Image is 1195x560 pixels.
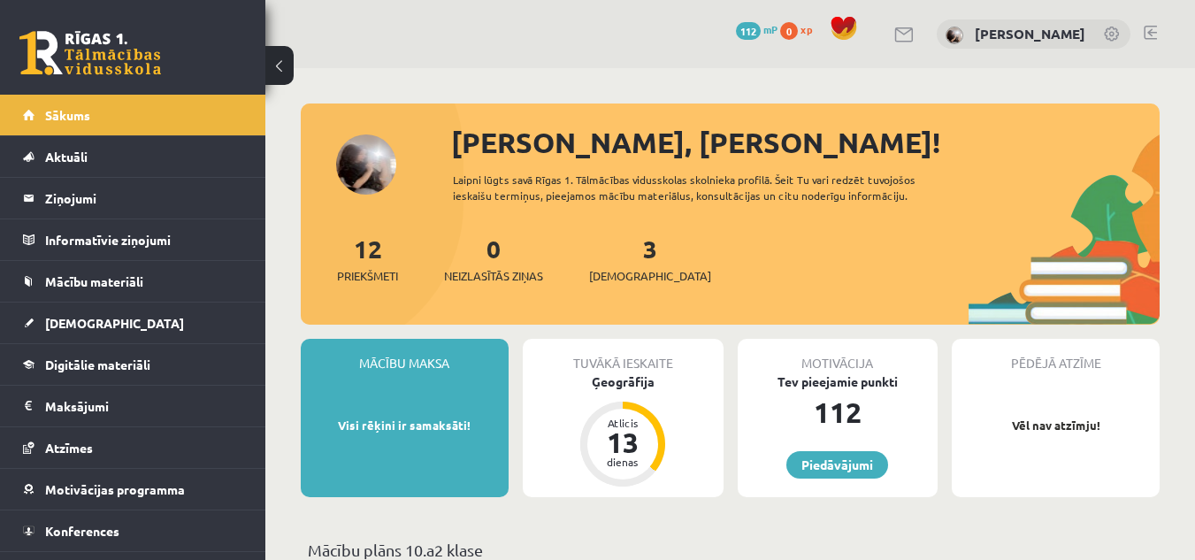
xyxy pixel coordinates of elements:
span: Motivācijas programma [45,481,185,497]
a: 0 xp [780,22,821,36]
a: Mācību materiāli [23,261,243,302]
a: Ziņojumi [23,178,243,219]
a: Rīgas 1. Tālmācības vidusskola [19,31,161,75]
span: [DEMOGRAPHIC_DATA] [45,315,184,331]
span: Aktuāli [45,149,88,165]
a: Atzīmes [23,427,243,468]
a: 0Neizlasītās ziņas [444,233,543,285]
div: Ģeogrāfija [523,372,724,391]
a: Piedāvājumi [786,451,888,479]
span: Neizlasītās ziņas [444,267,543,285]
p: Vēl nav atzīmju! [961,417,1151,434]
a: 12Priekšmeti [337,233,398,285]
div: Tuvākā ieskaite [523,339,724,372]
div: dienas [596,456,649,467]
span: Konferences [45,523,119,539]
div: 13 [596,428,649,456]
div: Atlicis [596,418,649,428]
span: 0 [780,22,798,40]
span: Atzīmes [45,440,93,456]
span: Priekšmeti [337,267,398,285]
a: Digitālie materiāli [23,344,243,385]
a: [PERSON_NAME] [975,25,1085,42]
div: Laipni lūgts savā Rīgas 1. Tālmācības vidusskolas skolnieka profilā. Šeit Tu vari redzēt tuvojošo... [453,172,969,203]
span: Sākums [45,107,90,123]
span: Digitālie materiāli [45,357,150,372]
span: Mācību materiāli [45,273,143,289]
a: Aktuāli [23,136,243,177]
a: 112 mP [736,22,778,36]
div: Tev pieejamie punkti [738,372,938,391]
a: Maksājumi [23,386,243,426]
a: Informatīvie ziņojumi [23,219,243,260]
img: Nadīna Šperberga [946,27,963,44]
span: mP [763,22,778,36]
a: 3[DEMOGRAPHIC_DATA] [589,233,711,285]
div: Motivācija [738,339,938,372]
div: Mācību maksa [301,339,509,372]
div: [PERSON_NAME], [PERSON_NAME]! [451,121,1160,164]
div: 112 [738,391,938,433]
span: xp [800,22,812,36]
span: [DEMOGRAPHIC_DATA] [589,267,711,285]
legend: Maksājumi [45,386,243,426]
a: Motivācijas programma [23,469,243,510]
a: Sākums [23,95,243,135]
legend: Ziņojumi [45,178,243,219]
span: 112 [736,22,761,40]
a: [DEMOGRAPHIC_DATA] [23,303,243,343]
p: Visi rēķini ir samaksāti! [310,417,500,434]
a: Konferences [23,510,243,551]
div: Pēdējā atzīme [952,339,1160,372]
legend: Informatīvie ziņojumi [45,219,243,260]
a: Ģeogrāfija Atlicis 13 dienas [523,372,724,489]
